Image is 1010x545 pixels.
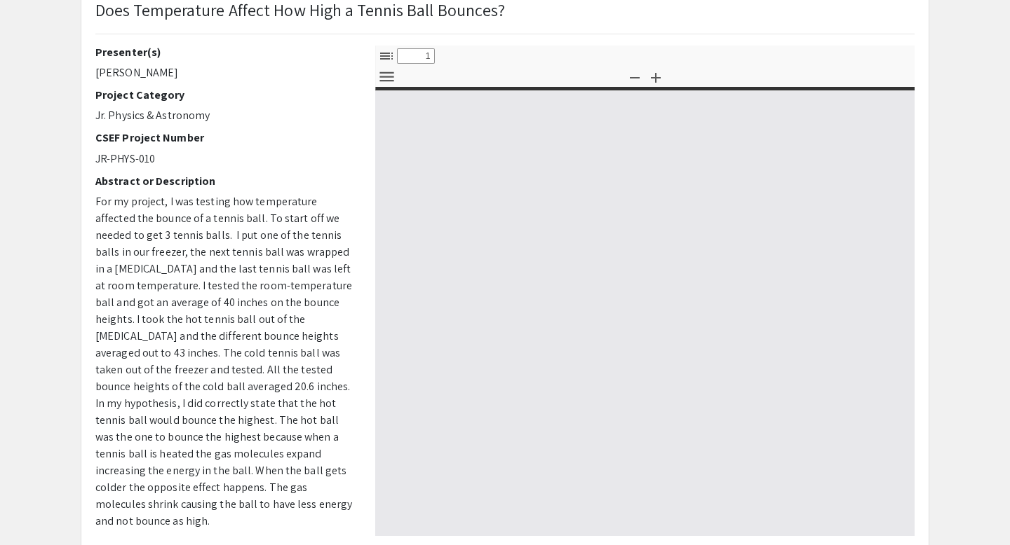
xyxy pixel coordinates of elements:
p: JR-PHYS-010 [95,151,354,167]
h2: Project Category [95,88,354,102]
span: For my project, I was testing how temperature affected the bounce of a tennis ball. To start off ... [95,194,352,528]
input: Page [397,48,435,64]
button: Toggle Sidebar [375,46,398,66]
button: Zoom In [644,67,668,87]
h2: Presenter(s) [95,46,354,59]
p: [PERSON_NAME] [95,64,354,81]
p: Jr. Physics & Astronomy [95,107,354,124]
h2: CSEF Project Number [95,131,354,144]
h2: Abstract or Description [95,174,354,188]
button: Tools [375,67,398,87]
button: Zoom Out [623,67,647,87]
